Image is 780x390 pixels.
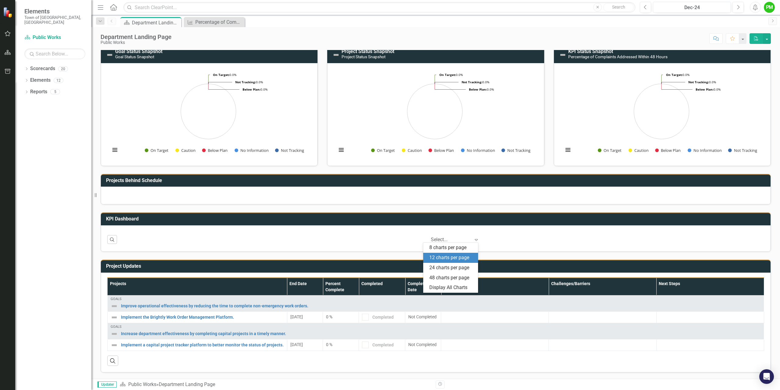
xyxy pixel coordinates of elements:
div: Department Landing Page [101,34,172,40]
span: [DATE] [290,342,303,347]
button: Show Below Plan [428,148,454,153]
a: Implement the Brightly Work Order Management Platform. [121,315,284,320]
div: » [120,381,431,388]
text: 0.0% [213,73,236,77]
div: Open Intercom Messenger [759,369,774,384]
small: Project Status Snapshot [342,54,385,59]
div: Chart. Highcharts interactive chart. [107,68,311,159]
a: Increase department effectiveness by completing capital projects in a timely manner. [121,331,761,336]
span: [DATE] [290,314,303,319]
img: Not Defined [111,302,118,310]
tspan: Not Tracking: [235,80,256,84]
div: 48 charts per page [429,274,474,281]
button: Show On Target [371,148,395,153]
text: 0.0% [235,80,263,84]
td: Double-Click to Edit [549,340,656,351]
span: Search [612,5,625,9]
tspan: Not Tracking: [688,80,709,84]
h3: Project Updates [106,263,768,269]
text: 0.0% [439,73,463,77]
text: 0.0% [666,73,690,77]
text: 0.0% [243,87,268,91]
input: Search Below... [24,48,85,59]
div: Department Landing Page [132,19,180,27]
div: Not Completed [408,342,438,348]
button: Search [603,3,634,12]
button: Show Caution [175,148,196,153]
div: Dec-24 [655,4,729,11]
a: Percentage of Complaints Addressed Within 48 Hours [185,18,243,26]
text: 0.0% [469,87,494,91]
div: Goals [111,297,761,301]
text: 0.0% [688,80,716,84]
tspan: Below Plan: [469,87,487,91]
div: 12 charts per page [429,254,474,261]
a: Goal Status Snapshot [115,48,162,54]
div: 0 % [326,342,356,348]
small: Goal Status Snapshot [115,54,154,59]
td: Double-Click to Edit [323,312,359,323]
input: Search ClearPoint... [123,2,635,13]
div: Chart. Highcharts interactive chart. [334,68,537,159]
td: Double-Click to Edit [323,340,359,351]
tspan: Not Tracking: [462,80,482,84]
td: Double-Click to Edit [441,312,549,323]
div: Chart. Highcharts interactive chart. [560,68,764,159]
a: Public Works [128,381,156,387]
button: Show On Target [598,148,622,153]
img: Not Defined [559,51,566,59]
tspan: On Target: [213,73,229,77]
td: Double-Click to Edit Right Click for Context Menu [108,295,764,312]
a: Reports [30,88,47,95]
div: 8 charts per page [429,244,474,251]
td: Double-Click to Edit Right Click for Context Menu [108,312,287,323]
button: View chart menu, Chart [564,146,572,154]
button: Show Not Tracking [728,148,757,153]
button: Show Not Tracking [502,148,531,153]
div: 0 % [326,314,356,320]
div: Not Completed [408,314,438,320]
tspan: On Target: [666,73,682,77]
a: Scorecards [30,65,55,72]
tspan: Below Plan: [696,87,714,91]
span: Elements [24,8,85,15]
button: Show Not Tracking [275,148,304,153]
svg: Interactive chart [107,68,310,159]
div: 12 [54,78,63,83]
td: Double-Click to Edit Right Click for Context Menu [108,340,287,351]
button: Show No Information [688,148,721,153]
button: Show On Target [145,148,169,153]
tspan: Below Plan: [243,87,261,91]
td: Double-Click to Edit [549,312,656,323]
svg: Interactive chart [560,68,763,159]
img: Not Defined [111,342,118,349]
button: Show Below Plan [202,148,228,153]
tspan: On Target: [439,73,456,77]
button: Dec-24 [653,2,731,13]
small: Town of [GEOGRAPHIC_DATA], [GEOGRAPHIC_DATA] [24,15,85,25]
img: Not Defined [111,314,118,321]
h3: KPI Dashboard [106,216,768,222]
a: Elements [30,77,51,84]
a: Project Status Snapshot [342,48,394,54]
button: Show No Information [235,148,268,153]
text: Caution [634,148,648,153]
td: Double-Click to Edit Right Click for Context Menu [108,323,764,339]
div: Department Landing Page [159,381,215,387]
div: Public Works [101,40,172,45]
button: Show Below Plan [655,148,681,153]
button: View chart menu, Chart [111,146,119,154]
td: Double-Click to Edit [656,312,764,323]
div: Goals [111,325,761,329]
small: Percentage of Complaints Addressed Within 48 Hours [568,54,668,59]
img: ClearPoint Strategy [3,7,14,18]
a: KPI Status Snapshot [568,48,613,54]
span: Updater [97,381,117,388]
button: PM [764,2,775,13]
td: Double-Click to Edit [656,340,764,351]
button: Show Caution [629,148,649,153]
a: Improve operational effectiveness by reducing the time to complete non-emergency work orders. [121,304,761,308]
button: Show No Information [461,148,495,153]
a: Public Works [24,34,85,41]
